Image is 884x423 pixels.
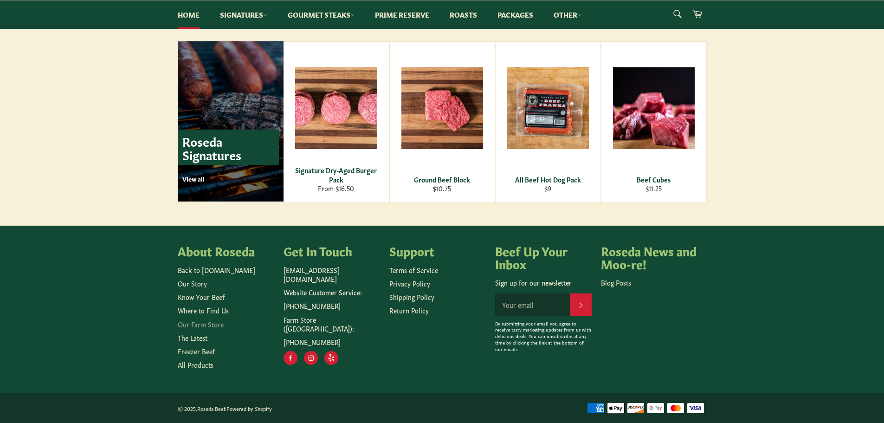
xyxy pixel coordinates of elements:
a: Home [168,0,209,29]
a: Where to Find Us [178,306,229,315]
img: Ground Beef Block [401,67,483,149]
small: © 2025, . [178,405,272,412]
a: Our Story [178,279,207,288]
p: View all [182,175,279,183]
a: Prime Reserve [366,0,439,29]
a: All Beef Hot Dog Pack All Beef Hot Dog Pack $9 [495,41,601,202]
a: Freezer Beef [178,346,215,356]
div: Signature Dry-Aged Burger Pack [289,166,383,184]
p: By submitting your email you agree to receive tasty marketing updates from us with delicious deal... [495,320,592,352]
h4: About Roseda [178,244,274,257]
h4: Get In Touch [284,244,380,257]
a: Beef Cubes Beef Cubes $11.25 [601,41,707,202]
p: [PHONE_NUMBER] [284,338,380,346]
p: Website Customer Service: [284,288,380,297]
p: Farm Store ([GEOGRAPHIC_DATA]): [284,315,380,333]
input: Your email [495,293,570,316]
a: Roseda Beef [197,405,225,412]
div: From $16.50 [289,184,383,193]
a: Packages [488,0,542,29]
div: $10.75 [395,184,489,193]
a: Terms of Service [389,265,438,274]
h4: Beef Up Your Inbox [495,244,592,270]
a: Other [544,0,591,29]
img: All Beef Hot Dog Pack [507,67,589,149]
a: Back to [DOMAIN_NAME] [178,265,255,274]
img: Signature Dry-Aged Burger Pack [295,67,377,149]
p: [PHONE_NUMBER] [284,301,380,310]
a: Roseda Signatures View all [178,41,284,202]
a: Signature Dry-Aged Burger Pack Signature Dry-Aged Burger Pack From $16.50 [284,41,389,202]
h4: Roseda News and Moo-re! [601,244,697,270]
p: Sign up for our newsletter [495,278,592,287]
div: Beef Cubes [607,175,700,184]
p: Roseda Signatures [178,130,279,165]
a: Blog Posts [601,278,631,287]
div: All Beef Hot Dog Pack [501,175,594,184]
a: All Products [178,360,213,369]
a: Ground Beef Block Ground Beef Block $10.75 [389,41,495,202]
div: $11.25 [607,184,700,193]
a: The Latest [178,333,207,342]
a: Roasts [440,0,486,29]
a: Know Your Beef [178,292,225,301]
h4: Support [389,244,486,257]
div: Ground Beef Block [395,175,489,184]
a: Shipping Policy [389,292,434,301]
a: Powered by Shopify [226,405,272,412]
p: [EMAIL_ADDRESS][DOMAIN_NAME] [284,266,380,284]
a: Return Policy [389,306,429,315]
a: Signatures [211,0,277,29]
img: Beef Cubes [613,67,695,149]
a: Privacy Policy [389,279,430,288]
a: Gourmet Steaks [278,0,364,29]
div: $9 [501,184,594,193]
a: Our Farm Store [178,319,224,329]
